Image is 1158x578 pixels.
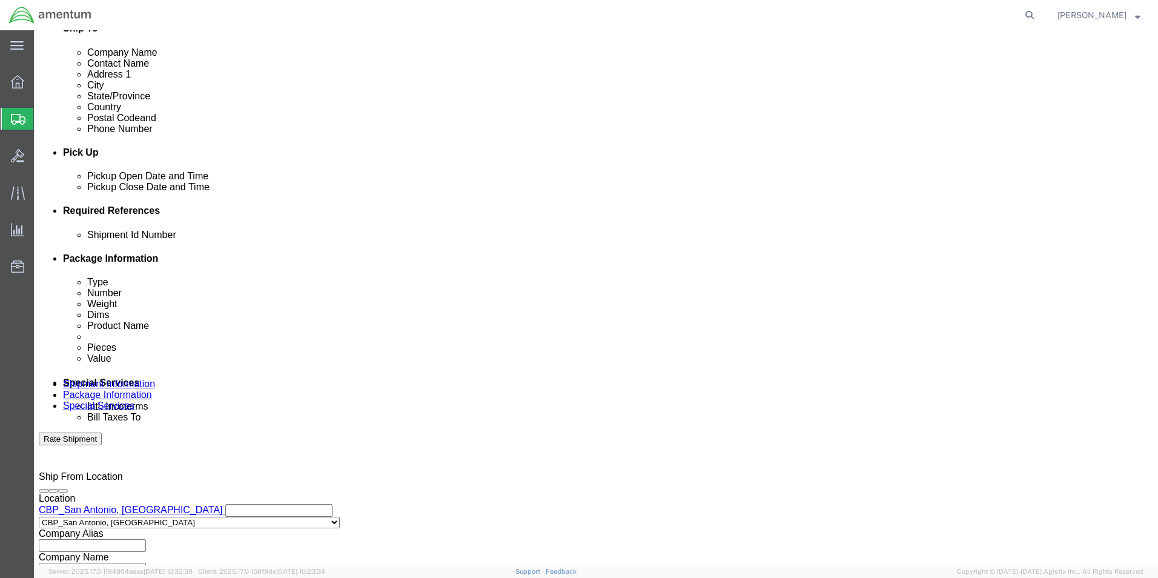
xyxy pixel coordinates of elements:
[1057,8,1141,22] button: [PERSON_NAME]
[957,566,1143,577] span: Copyright © [DATE]-[DATE] Agistix Inc., All Rights Reserved
[1057,8,1127,22] span: Dewayne Jennings
[48,568,193,575] span: Server: 2025.17.0-1194904eeae
[144,568,193,575] span: [DATE] 10:32:38
[276,568,325,575] span: [DATE] 10:23:34
[546,568,577,575] a: Feedback
[34,30,1158,565] iframe: FS Legacy Container
[515,568,546,575] a: Support
[198,568,325,575] span: Client: 2025.17.0-159f9de
[8,6,92,24] img: logo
